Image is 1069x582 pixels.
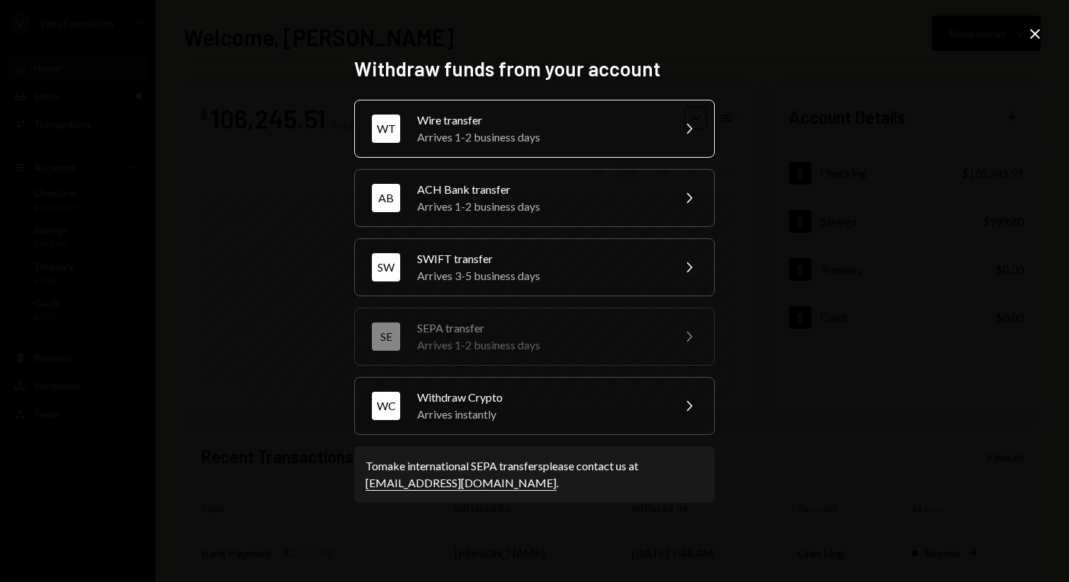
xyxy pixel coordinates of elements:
div: To make international SEPA transfers please contact us at . [366,458,703,491]
button: WCWithdraw CryptoArrives instantly [354,377,715,435]
div: Arrives 1-2 business days [417,129,663,146]
div: SWIFT transfer [417,250,663,267]
button: ABACH Bank transferArrives 1-2 business days [354,169,715,227]
div: Wire transfer [417,112,663,129]
div: Arrives 1-2 business days [417,198,663,215]
button: SESEPA transferArrives 1-2 business days [354,308,715,366]
div: Withdraw Crypto [417,389,663,406]
div: AB [372,184,400,212]
div: ACH Bank transfer [417,181,663,198]
button: WTWire transferArrives 1-2 business days [354,100,715,158]
div: SW [372,253,400,281]
div: SEPA transfer [417,320,663,337]
a: [EMAIL_ADDRESS][DOMAIN_NAME] [366,476,556,491]
div: SE [372,322,400,351]
div: WC [372,392,400,420]
h2: Withdraw funds from your account [354,55,715,83]
div: WT [372,115,400,143]
div: Arrives instantly [417,406,663,423]
div: Arrives 1-2 business days [417,337,663,354]
div: Arrives 3-5 business days [417,267,663,284]
button: SWSWIFT transferArrives 3-5 business days [354,238,715,296]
